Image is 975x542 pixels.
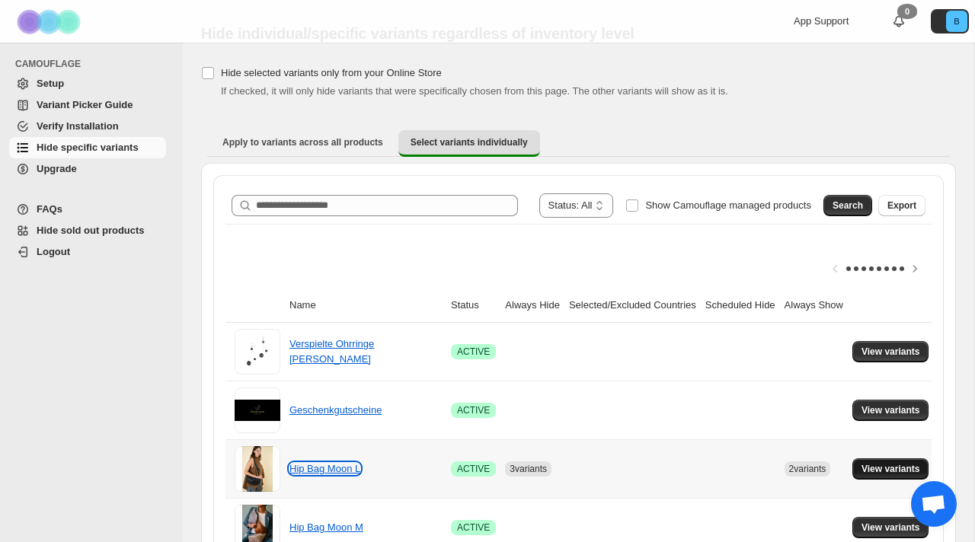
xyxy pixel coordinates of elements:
[852,341,929,362] button: View variants
[789,464,826,474] span: 2 variants
[37,120,119,132] span: Verify Installation
[37,246,70,257] span: Logout
[833,199,863,212] span: Search
[9,199,166,220] a: FAQs
[289,463,360,474] a: Hip Bag Moon L
[862,463,920,475] span: View variants
[457,521,490,534] span: ACTIVE
[931,9,969,33] button: Avatar with initials B
[780,289,848,323] th: Always Show
[862,521,920,534] span: View variants
[457,463,490,475] span: ACTIVE
[954,17,959,26] text: B
[862,346,920,358] span: View variants
[891,14,906,29] a: 0
[946,11,967,32] span: Avatar with initials B
[37,203,62,215] span: FAQs
[285,289,446,323] th: Name
[500,289,564,323] th: Always Hide
[9,94,166,116] a: Variant Picker Guide
[15,58,172,70] span: CAMOUFLAGE
[37,78,64,89] span: Setup
[37,163,77,174] span: Upgrade
[852,400,929,421] button: View variants
[9,220,166,241] a: Hide sold out products
[289,404,382,416] a: Geschenkgutscheine
[9,158,166,180] a: Upgrade
[564,289,701,323] th: Selected/Excluded Countries
[222,136,383,148] span: Apply to variants across all products
[457,404,490,416] span: ACTIVE
[446,289,500,323] th: Status
[852,517,929,538] button: View variants
[887,199,916,212] span: Export
[862,404,920,416] span: View variants
[9,137,166,158] a: Hide specific variants
[9,73,166,94] a: Setup
[9,116,166,137] a: Verify Installation
[645,199,811,211] span: Show Camouflage managed products
[398,130,540,157] button: Select variants individually
[701,289,780,323] th: Scheduled Hide
[852,458,929,480] button: View variants
[9,241,166,263] a: Logout
[823,195,872,216] button: Search
[904,258,925,279] button: Scroll table right one column
[289,521,363,533] a: Hip Bag Moon M
[878,195,925,216] button: Export
[221,67,442,78] span: Hide selected variants only from your Online Store
[12,1,88,43] img: Camouflage
[411,136,528,148] span: Select variants individually
[457,346,490,358] span: ACTIVE
[510,464,547,474] span: 3 variants
[37,142,139,153] span: Hide specific variants
[911,481,957,527] a: Chat abierto
[897,4,917,19] div: 0
[37,225,145,236] span: Hide sold out products
[289,338,374,365] a: Verspielte Ohrringe [PERSON_NAME]
[221,85,728,97] span: If checked, it will only hide variants that were specifically chosen from this page. The other va...
[794,15,849,27] span: App Support
[37,99,133,110] span: Variant Picker Guide
[210,130,395,155] button: Apply to variants across all products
